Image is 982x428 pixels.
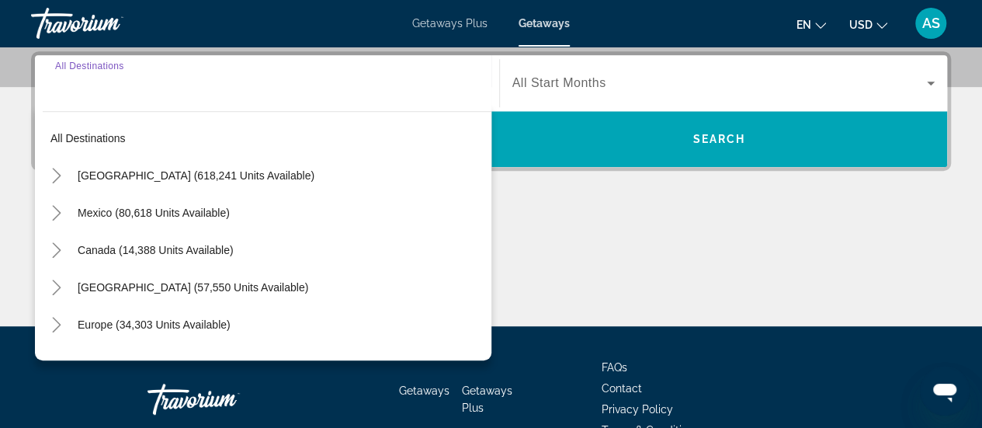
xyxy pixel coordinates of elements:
button: All destinations [43,124,491,152]
span: Mexico (80,618 units available) [78,207,230,219]
span: Canada (14,388 units available) [78,244,234,256]
button: Canada (14,388 units available) [70,236,491,264]
button: Toggle Mexico (80,618 units available) [43,200,70,227]
button: Toggle Caribbean & Atlantic Islands (57,550 units available) [43,274,70,301]
div: Search widget [35,55,947,167]
a: Travorium [31,3,186,43]
a: Travorium [147,376,303,423]
a: Getaways Plus [412,17,488,30]
button: Europe (34,303 units available) [70,311,491,339]
button: Toggle Europe (34,303 units available) [43,311,70,339]
span: [GEOGRAPHIC_DATA] (618,241 units available) [78,169,314,182]
button: Toggle United States (618,241 units available) [43,162,70,190]
button: Search [491,111,948,167]
button: Change currency [849,13,887,36]
iframe: Button to launch messaging window [920,366,970,416]
span: en [796,19,811,31]
button: Australia (3,283 units available) [70,348,491,376]
span: All destinations [50,132,126,144]
button: Mexico (80,618 units available) [70,199,491,227]
a: Getaways [399,385,449,397]
a: Contact [602,382,642,395]
span: AS [922,16,940,31]
button: [GEOGRAPHIC_DATA] (57,550 units available) [70,273,491,301]
button: Change language [796,13,826,36]
span: All Start Months [512,76,606,89]
span: Search [692,133,745,145]
button: Toggle Australia (3,283 units available) [43,349,70,376]
a: Getaways Plus [462,385,512,414]
span: USD [849,19,873,31]
button: [GEOGRAPHIC_DATA] (618,241 units available) [70,162,491,190]
a: Privacy Policy [602,403,673,416]
span: Europe (34,303 units available) [78,318,231,331]
span: All Destinations [55,61,124,71]
span: [GEOGRAPHIC_DATA] (57,550 units available) [78,281,308,294]
button: Toggle Canada (14,388 units available) [43,237,70,264]
button: User Menu [911,7,951,40]
a: FAQs [602,361,627,374]
a: Getaways [519,17,570,30]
